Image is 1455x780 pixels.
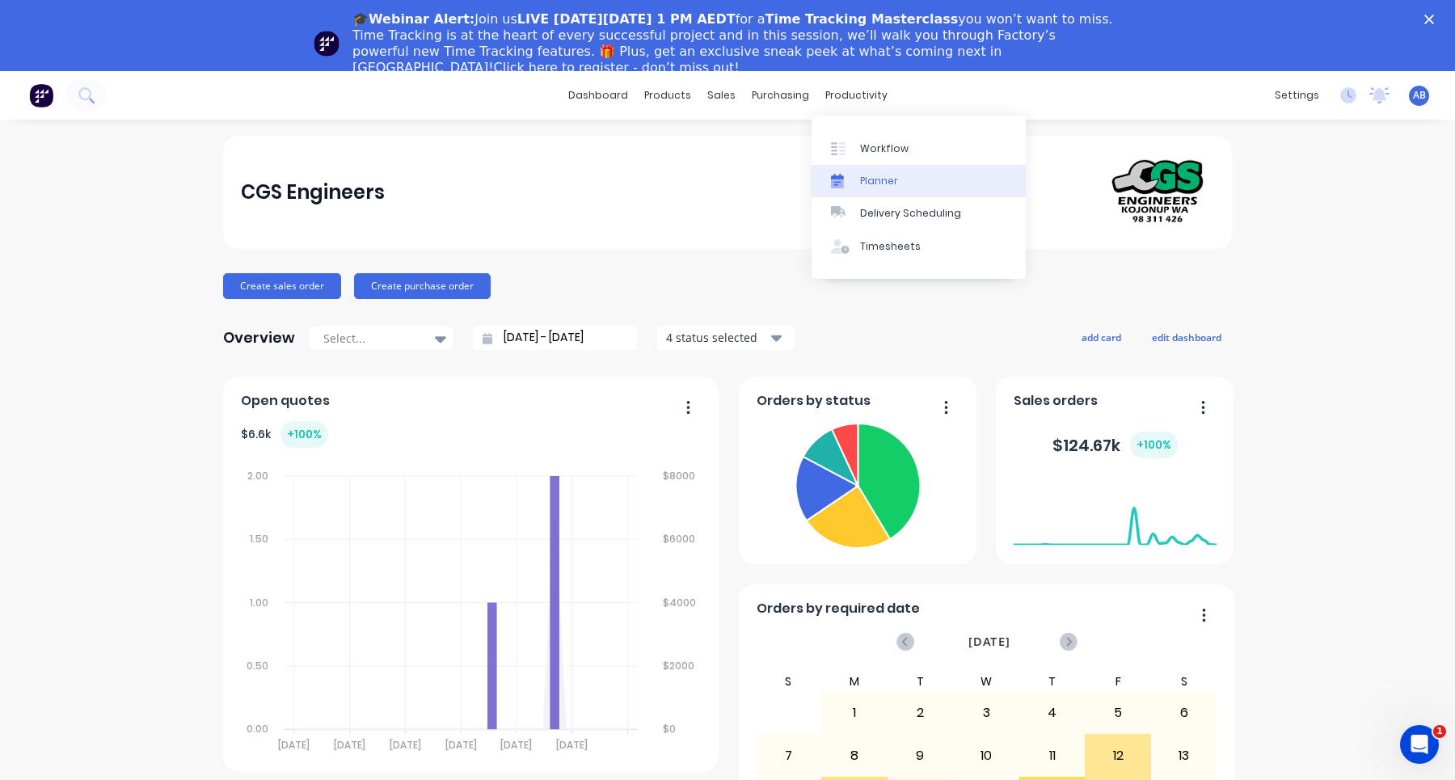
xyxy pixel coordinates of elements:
[556,739,588,753] tspan: [DATE]
[246,659,268,672] tspan: 0.50
[1152,693,1217,733] div: 6
[663,532,695,546] tspan: $6000
[953,672,1019,691] div: W
[822,693,887,733] div: 1
[666,329,768,346] div: 4 status selected
[1141,327,1232,348] button: edit dashboard
[1019,672,1086,691] div: T
[1052,432,1178,458] div: $ 124.67k
[500,739,532,753] tspan: [DATE]
[1433,725,1446,738] span: 1
[1101,141,1214,243] img: CGS Engineers
[390,739,421,753] tspan: [DATE]
[1424,15,1440,24] div: Close
[241,176,385,209] div: CGS Engineers
[888,693,953,733] div: 2
[860,206,961,221] div: Delivery Scheduling
[494,60,740,75] a: Click here to register - don’t miss out!
[278,739,310,753] tspan: [DATE]
[1130,432,1178,458] div: + 100 %
[757,736,821,776] div: 7
[1400,725,1439,764] iframe: Intercom live chat
[888,736,953,776] div: 9
[314,31,339,57] img: Profile image for Team
[560,83,636,108] a: dashboard
[765,11,959,27] b: Time Tracking Masterclass
[744,83,817,108] div: purchasing
[334,739,365,753] tspan: [DATE]
[241,421,328,448] div: $ 6.6k
[663,469,695,483] tspan: $8000
[1152,736,1217,776] div: 13
[812,132,1026,164] a: Workflow
[757,391,871,411] span: Orders by status
[1071,327,1132,348] button: add card
[1020,736,1085,776] div: 11
[354,273,491,299] button: Create purchase order
[1267,83,1327,108] div: settings
[756,672,822,691] div: S
[247,469,268,483] tspan: 2.00
[249,532,268,546] tspan: 1.50
[968,633,1010,651] span: [DATE]
[636,83,699,108] div: products
[249,596,268,609] tspan: 1.00
[860,174,898,188] div: Planner
[1086,693,1150,733] div: 5
[352,11,474,27] b: 🎓Webinar Alert:
[223,322,295,354] div: Overview
[817,83,896,108] div: productivity
[1086,736,1150,776] div: 12
[1020,693,1085,733] div: 4
[1014,391,1098,411] span: Sales orders
[1085,672,1151,691] div: F
[812,230,1026,263] a: Timesheets
[445,739,477,753] tspan: [DATE]
[699,83,744,108] div: sales
[954,736,1018,776] div: 10
[657,326,795,350] button: 4 status selected
[821,672,888,691] div: M
[241,391,330,411] span: Open quotes
[663,596,696,609] tspan: $4000
[1413,88,1426,103] span: AB
[812,165,1026,197] a: Planner
[663,723,676,736] tspan: $0
[29,83,53,108] img: Factory
[860,141,909,156] div: Workflow
[757,599,920,618] span: Orders by required date
[954,693,1018,733] div: 3
[822,736,887,776] div: 8
[663,659,694,672] tspan: $2000
[246,723,268,736] tspan: 0.00
[1151,672,1217,691] div: S
[860,239,921,254] div: Timesheets
[280,421,328,448] div: + 100 %
[223,273,341,299] button: Create sales order
[812,197,1026,230] a: Delivery Scheduling
[888,672,954,691] div: T
[517,11,736,27] b: LIVE [DATE][DATE] 1 PM AEDT
[352,11,1115,76] div: Join us for a you won’t want to miss. Time Tracking is at the heart of every successful project a...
